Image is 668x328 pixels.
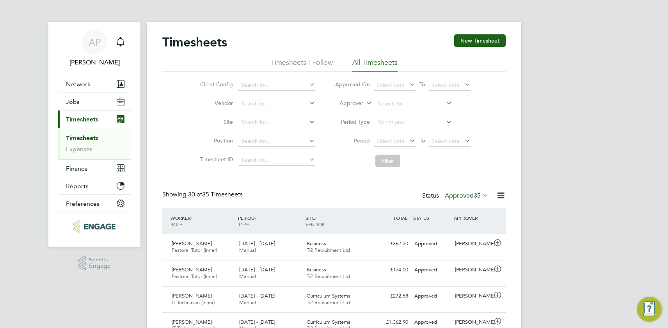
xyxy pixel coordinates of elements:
[307,299,350,306] span: Tr2 Recruitment Ltd
[172,240,212,247] span: [PERSON_NAME]
[172,247,217,253] span: Pastoral Tutor (Inner)
[198,156,233,163] label: Timesheet ID
[315,215,316,221] span: /
[307,319,350,325] span: Curriculum Systems
[375,155,400,167] button: Filter
[239,292,275,299] span: [DATE] - [DATE]
[66,182,89,190] span: Reports
[58,30,131,67] a: AP[PERSON_NAME]
[66,200,99,207] span: Preferences
[335,137,370,144] label: Period
[432,81,460,88] span: Select date
[452,264,492,276] div: [PERSON_NAME]
[411,237,452,250] div: Approved
[89,263,111,269] span: Engage
[307,240,326,247] span: Business
[89,256,111,263] span: Powered by
[66,134,98,142] a: Timesheets
[239,247,256,253] span: Manual
[452,211,492,225] div: APPROVER
[58,177,131,194] button: Reports
[58,128,131,159] div: Timesheets
[58,111,131,128] button: Timesheets
[238,136,315,147] input: Search for...
[66,165,88,172] span: Finance
[335,81,370,88] label: Approved On
[239,273,256,280] span: Manual
[271,58,333,72] li: Timesheets I Follow
[307,273,350,280] span: Tr2 Recruitment Ltd
[188,191,243,198] span: 35 Timesheets
[58,75,131,93] button: Network
[637,297,662,322] button: Engage Resource Center
[198,137,233,144] label: Position
[58,220,131,233] a: Go to home page
[238,155,315,166] input: Search for...
[89,37,101,47] span: AP
[304,211,371,231] div: SITE
[58,58,131,67] span: Amber Pollard
[66,116,98,123] span: Timesheets
[377,81,405,88] span: Select date
[66,80,91,88] span: Network
[375,98,452,109] input: Search for...
[190,215,192,221] span: /
[306,221,325,227] span: VENDOR
[198,81,233,88] label: Client Config
[172,273,217,280] span: Pastoral Tutor (Inner)
[239,299,256,306] span: Manual
[393,215,407,221] span: TOTAL
[172,266,212,273] span: [PERSON_NAME]
[452,290,492,303] div: [PERSON_NAME]
[58,93,131,110] button: Jobs
[198,118,233,125] label: Site
[66,145,92,153] a: Expenses
[445,192,489,200] label: Approved
[452,237,492,250] div: [PERSON_NAME]
[238,221,249,227] span: TYPE
[371,237,411,250] div: £362.50
[335,118,370,125] label: Period Type
[307,247,350,253] span: Tr2 Recruitment Ltd
[422,191,490,201] div: Status
[48,22,140,247] nav: Main navigation
[172,292,212,299] span: [PERSON_NAME]
[377,137,405,144] span: Select date
[454,34,506,47] button: New Timesheet
[411,290,452,303] div: Approved
[417,79,427,89] span: To
[411,211,452,225] div: STATUS
[162,34,227,50] h2: Timesheets
[239,266,275,273] span: [DATE] - [DATE]
[239,240,275,247] span: [DATE] - [DATE]
[474,192,481,200] span: 35
[255,215,256,221] span: /
[236,211,304,231] div: PERIOD
[58,195,131,212] button: Preferences
[432,137,460,144] span: Select date
[171,221,182,227] span: ROLE
[188,191,202,198] span: 30 of
[198,100,233,107] label: Vendor
[78,256,111,271] a: Powered byEngage
[371,290,411,303] div: £272.58
[172,319,212,325] span: [PERSON_NAME]
[375,117,452,128] input: Select one
[238,98,315,109] input: Search for...
[58,160,131,177] button: Finance
[328,100,363,107] label: Approver
[411,264,452,276] div: Approved
[239,319,275,325] span: [DATE] - [DATE]
[238,117,315,128] input: Search for...
[352,58,398,72] li: All Timesheets
[238,80,315,91] input: Search for...
[73,220,115,233] img: tr2rec-logo-retina.png
[307,292,350,299] span: Curriculum Systems
[307,266,326,273] span: Business
[172,299,215,306] span: IT Technician (Inner)
[371,264,411,276] div: £174.00
[417,135,427,146] span: To
[162,191,244,199] div: Showing
[66,98,80,105] span: Jobs
[169,211,236,231] div: WORKER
